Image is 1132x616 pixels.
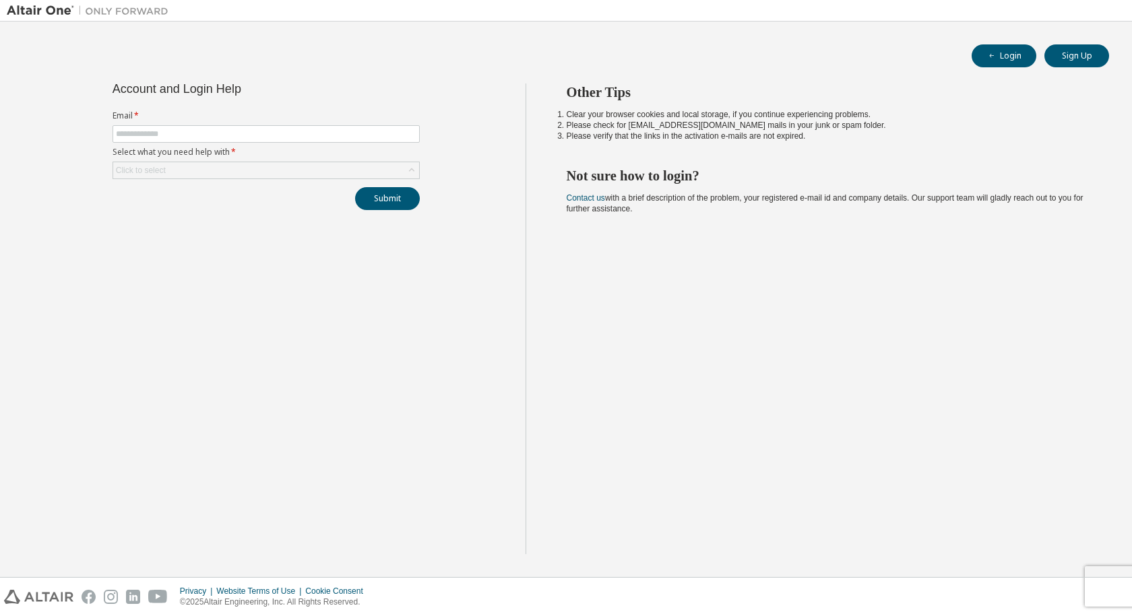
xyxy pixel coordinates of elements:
div: Privacy [180,586,216,596]
button: Login [972,44,1036,67]
label: Email [113,110,420,121]
p: © 2025 Altair Engineering, Inc. All Rights Reserved. [180,596,371,608]
h2: Other Tips [567,83,1086,101]
label: Select what you need help with [113,147,420,158]
img: instagram.svg [104,590,118,604]
div: Website Terms of Use [216,586,305,596]
div: Cookie Consent [305,586,371,596]
img: Altair One [7,4,175,18]
button: Submit [355,187,420,210]
a: Contact us [567,193,605,203]
img: youtube.svg [148,590,168,604]
div: Account and Login Help [113,83,358,94]
li: Please check for [EMAIL_ADDRESS][DOMAIN_NAME] mails in your junk or spam folder. [567,120,1086,131]
div: Click to select [113,162,419,178]
h2: Not sure how to login? [567,167,1086,184]
img: linkedin.svg [126,590,140,604]
div: Click to select [116,165,166,176]
li: Clear your browser cookies and local storage, if you continue experiencing problems. [567,109,1086,120]
li: Please verify that the links in the activation e-mails are not expired. [567,131,1086,141]
img: altair_logo.svg [4,590,73,604]
button: Sign Up [1044,44,1109,67]
span: with a brief description of the problem, your registered e-mail id and company details. Our suppo... [567,193,1083,213]
img: facebook.svg [82,590,96,604]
